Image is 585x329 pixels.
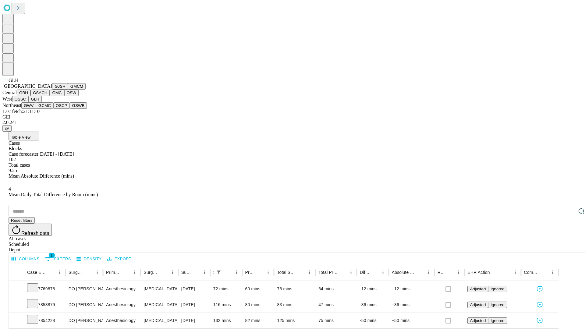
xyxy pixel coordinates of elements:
[540,268,548,277] button: Sort
[21,102,36,109] button: GWV
[69,270,84,275] div: Surgeon Name
[438,270,445,275] div: Resolved in EHR
[181,297,207,313] div: [DATE]
[144,313,175,328] div: [MEDICAL_DATA]
[318,297,354,313] div: 47 mins
[347,268,355,277] button: Menu
[467,302,488,308] button: Adjusted
[106,297,137,313] div: Anesthesiology
[491,287,504,291] span: Ignored
[213,297,239,313] div: 116 mins
[9,78,19,83] span: GLH
[27,281,62,297] div: 7769878
[44,254,73,264] button: Show filters
[106,313,137,328] div: Anesthesiology
[213,270,214,275] div: Scheduled In Room Duration
[27,313,62,328] div: 7854228
[277,313,312,328] div: 125 mins
[470,318,486,323] span: Adjusted
[245,270,255,275] div: Predicted In Room Duration
[392,297,431,313] div: +36 mins
[9,157,16,162] span: 102
[70,102,87,109] button: GSWB
[511,268,519,277] button: Menu
[491,318,504,323] span: Ignored
[524,270,539,275] div: Comments
[181,313,207,328] div: [DATE]
[232,268,241,277] button: Menu
[69,281,100,297] div: DO [PERSON_NAME] Do
[491,268,499,277] button: Sort
[9,132,39,140] button: Table View
[245,297,271,313] div: 80 mins
[318,270,338,275] div: Total Predicted Duration
[27,270,46,275] div: Case Epic Id
[360,270,370,275] div: Difference
[181,281,207,297] div: [DATE]
[424,268,433,277] button: Menu
[200,268,209,277] button: Menu
[277,297,312,313] div: 83 mins
[12,96,29,102] button: OSSC
[297,268,305,277] button: Sort
[264,268,272,277] button: Menu
[467,270,490,275] div: EHR Action
[64,90,79,96] button: OSW
[12,284,21,295] button: Expand
[318,281,354,297] div: 64 mins
[75,254,103,264] button: Density
[11,218,32,223] span: Reset filters
[446,268,454,277] button: Sort
[21,231,49,236] span: Refresh data
[454,268,463,277] button: Menu
[213,281,239,297] div: 72 mins
[392,281,431,297] div: +12 mins
[122,268,130,277] button: Sort
[491,302,504,307] span: Ignored
[416,268,424,277] button: Sort
[467,317,488,324] button: Adjusted
[9,217,35,224] button: Reset filters
[9,162,30,168] span: Total cases
[338,268,347,277] button: Sort
[53,102,70,109] button: OSCP
[2,120,583,125] div: 2.0.241
[392,313,431,328] div: +50 mins
[2,83,52,89] span: [GEOGRAPHIC_DATA]
[144,270,159,275] div: Surgery Name
[10,254,41,264] button: Select columns
[277,281,312,297] div: 76 mins
[470,302,486,307] span: Adjusted
[9,151,38,157] span: Case forecaster
[360,281,386,297] div: -12 mins
[488,286,507,292] button: Ignored
[36,102,53,109] button: GCMC
[224,268,232,277] button: Sort
[69,313,100,328] div: DO [PERSON_NAME] Do
[548,268,557,277] button: Menu
[2,114,583,120] div: GEI
[55,268,64,277] button: Menu
[470,287,486,291] span: Adjusted
[52,83,68,90] button: GJSH
[5,126,9,131] span: @
[192,268,200,277] button: Sort
[9,224,52,236] button: Refresh data
[2,125,12,132] button: @
[69,297,100,313] div: DO [PERSON_NAME] Do
[370,268,379,277] button: Sort
[2,103,21,108] span: Northeast
[30,90,50,96] button: GSACH
[160,268,168,277] button: Sort
[12,300,21,310] button: Expand
[2,96,12,101] span: West
[467,286,488,292] button: Adjusted
[360,297,386,313] div: -36 mins
[9,168,17,173] span: 9.25
[214,268,223,277] button: Show filters
[93,268,101,277] button: Menu
[49,252,55,258] span: 1
[245,313,271,328] div: 82 mins
[245,281,271,297] div: 60 mins
[488,302,507,308] button: Ignored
